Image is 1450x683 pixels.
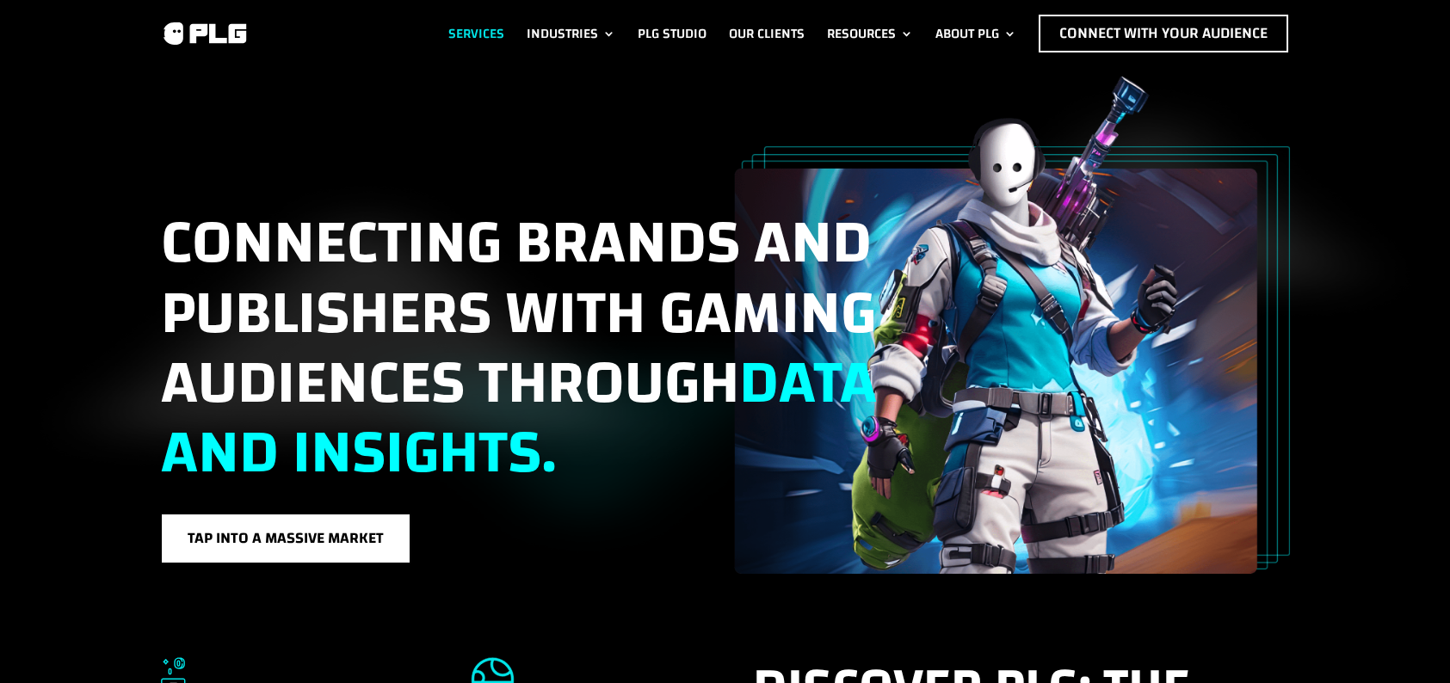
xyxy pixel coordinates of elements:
a: Services [448,15,504,52]
a: Our Clients [729,15,805,52]
a: Connect with Your Audience [1039,15,1288,52]
span: Connecting brands and publishers with gaming audiences through [161,186,877,509]
a: PLG Studio [638,15,706,52]
a: Resources [827,15,913,52]
a: About PLG [935,15,1016,52]
a: Industries [527,15,615,52]
iframe: Chat Widget [1364,600,1450,683]
a: Tap into a massive market [161,514,410,564]
div: Widget chat [1364,600,1450,683]
span: data and insights. [161,326,877,509]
